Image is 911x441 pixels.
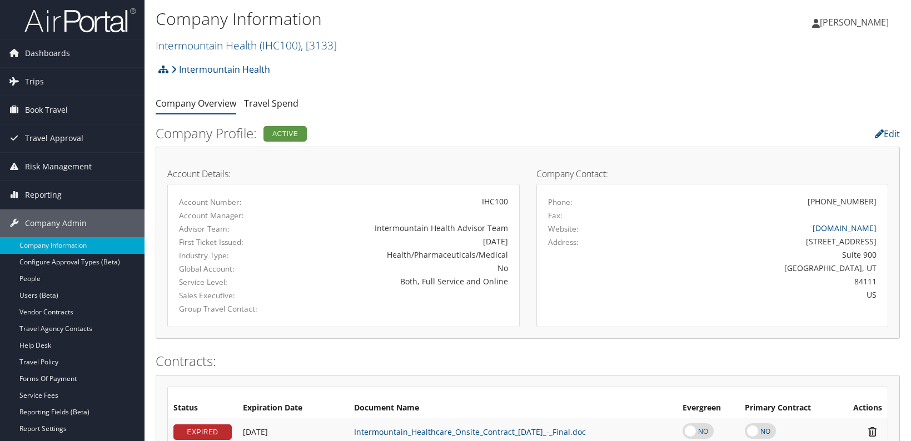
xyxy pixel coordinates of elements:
[156,97,236,109] a: Company Overview
[179,290,277,301] label: Sales Executive:
[536,169,889,178] h4: Company Contact:
[179,197,277,208] label: Account Number:
[173,424,232,440] div: EXPIRED
[812,6,900,39] a: [PERSON_NAME]
[179,223,277,234] label: Advisor Team:
[260,38,301,53] span: ( IHC100 )
[548,210,562,221] label: Fax:
[634,235,877,247] div: [STREET_ADDRESS]
[25,39,70,67] span: Dashboards
[179,237,277,248] label: First Ticket Issued:
[837,398,888,418] th: Actions
[243,427,343,437] div: Add/Edit Date
[634,262,877,274] div: [GEOGRAPHIC_DATA], UT
[263,126,307,142] div: Active
[863,426,882,438] i: Remove Contract
[548,197,573,208] label: Phone:
[179,250,277,261] label: Industry Type:
[24,7,136,33] img: airportal-logo.png
[294,196,507,207] div: IHC100
[808,196,877,207] div: [PHONE_NUMBER]
[739,398,837,418] th: Primary Contract
[168,398,237,418] th: Status
[813,223,877,233] a: [DOMAIN_NAME]
[294,235,507,247] div: [DATE]
[179,303,277,314] label: Group Travel Contact:
[354,427,586,437] a: Intermountain_Healthcare_Onsite_Contract_[DATE]_-_Final.doc
[25,96,68,124] span: Book Travel
[548,223,579,234] label: Website:
[294,275,507,287] div: Both, Full Service and Online
[294,249,507,260] div: Health/Pharmaceuticals/Medical
[820,16,889,28] span: [PERSON_NAME]
[349,398,677,418] th: Document Name
[634,275,877,287] div: 84111
[156,352,900,370] h2: Contracts:
[294,222,507,234] div: Intermountain Health Advisor Team
[237,398,349,418] th: Expiration Date
[25,181,62,209] span: Reporting
[294,262,507,274] div: No
[244,97,298,109] a: Travel Spend
[548,237,579,248] label: Address:
[25,153,92,181] span: Risk Management
[25,68,44,96] span: Trips
[25,209,87,237] span: Company Admin
[156,7,652,31] h1: Company Information
[243,427,268,437] span: [DATE]
[634,249,877,260] div: Suite 900
[179,263,277,274] label: Global Account:
[156,124,646,143] h2: Company Profile:
[301,38,337,53] span: , [ 3133 ]
[171,58,270,81] a: Intermountain Health
[167,169,520,178] h4: Account Details:
[179,210,277,221] label: Account Manager:
[25,124,83,152] span: Travel Approval
[677,398,740,418] th: Evergreen
[875,128,900,140] a: Edit
[179,277,277,288] label: Service Level:
[156,38,337,53] a: Intermountain Health
[634,289,877,300] div: US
